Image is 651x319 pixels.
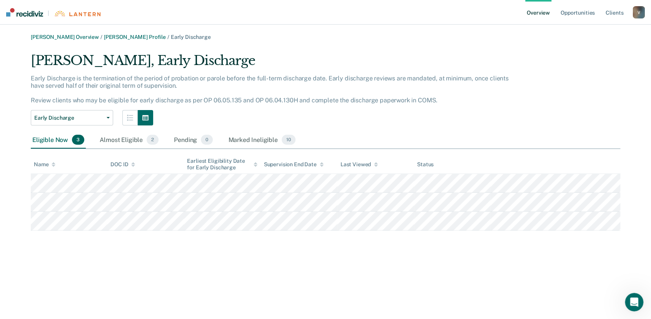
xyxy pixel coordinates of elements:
[104,34,166,40] a: [PERSON_NAME] Profile
[282,135,295,145] span: 10
[147,135,159,145] span: 2
[110,161,135,168] div: DOC ID
[6,8,43,17] img: Recidiviz
[31,34,99,40] a: [PERSON_NAME] Overview
[227,132,297,149] div: Marked Ineligible10
[172,132,214,149] div: Pending0
[31,132,86,149] div: Eligible Now3
[341,161,378,168] div: Last Viewed
[34,115,103,121] span: Early Discharge
[99,34,104,40] span: /
[6,8,100,17] a: |
[201,135,213,145] span: 0
[633,6,645,18] button: V
[98,132,160,149] div: Almost Eligible2
[72,135,84,145] span: 3
[171,34,211,40] span: Early Discharge
[166,34,171,40] span: /
[31,75,509,104] p: Early Discharge is the termination of the period of probation or parole before the full-term disc...
[31,53,519,75] div: [PERSON_NAME], Early Discharge
[264,161,323,168] div: Supervision End Date
[31,110,113,125] button: Early Discharge
[54,11,100,17] img: Lantern
[625,293,643,311] iframe: Intercom live chat
[34,161,55,168] div: Name
[417,161,434,168] div: Status
[43,10,54,17] span: |
[187,158,257,171] div: Earliest Eligibility Date for Early Discharge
